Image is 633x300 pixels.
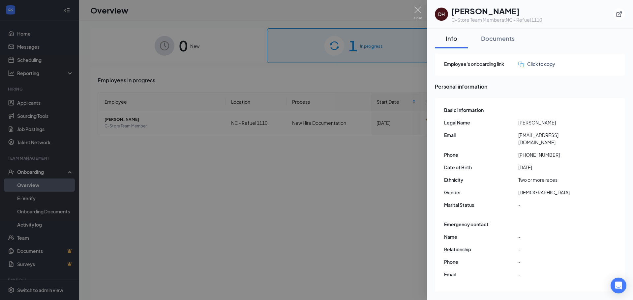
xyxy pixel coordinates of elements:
span: Phone [444,151,518,158]
div: C-Store Team Member at NC - Refuel 1110 [451,16,542,23]
span: Email [444,271,518,278]
span: [PHONE_NUMBER] [518,151,592,158]
button: Click to copy [518,60,555,68]
span: - [518,233,592,240]
img: click-to-copy.71757273a98fde459dfc.svg [518,62,524,67]
span: Employee's onboarding link [444,60,518,68]
h1: [PERSON_NAME] [451,5,542,16]
div: Open Intercom Messenger [611,278,626,293]
span: [DATE] [518,164,592,171]
span: [DEMOGRAPHIC_DATA] [518,189,592,196]
span: Personal information [435,82,625,91]
span: - [518,258,592,265]
span: Phone [444,258,518,265]
span: [PERSON_NAME] [518,119,592,126]
div: Documents [481,34,515,42]
span: Legal Name [444,119,518,126]
span: Date of Birth [444,164,518,171]
span: Ethnicity [444,176,518,183]
div: DH [438,11,445,17]
button: ExternalLink [613,8,625,20]
span: Marital Status [444,201,518,208]
span: Emergency contact [444,221,489,228]
span: Name [444,233,518,240]
span: Relationship [444,246,518,253]
span: - [518,246,592,253]
span: Two or more races [518,176,592,183]
span: - [518,271,592,278]
svg: ExternalLink [616,11,622,17]
span: Gender [444,189,518,196]
span: Basic information [444,106,484,114]
span: [EMAIL_ADDRESS][DOMAIN_NAME] [518,131,592,146]
span: Email [444,131,518,139]
span: - [518,201,592,208]
div: Info [441,34,461,42]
